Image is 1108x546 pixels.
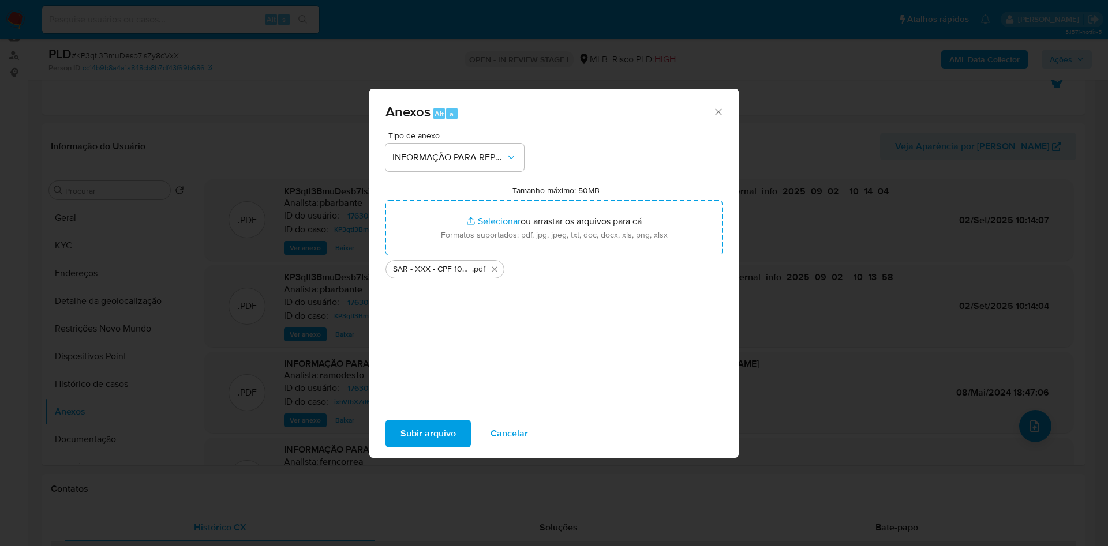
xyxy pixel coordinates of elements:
[385,255,723,278] ul: Arquivos selecionados
[472,263,485,275] span: .pdf
[491,421,528,446] span: Cancelar
[488,262,501,276] button: Excluir SAR - XXX - CPF 10618968628 - MARCUS PAULO TELLES DIAS.pdf
[393,263,472,275] span: SAR - XXX - CPF 10618968628 - [PERSON_NAME]
[450,108,454,119] span: a
[392,152,506,163] span: INFORMAÇÃO PARA REPORTE - COAF
[713,106,723,116] button: Fechar
[388,131,527,140] span: Tipo de anexo
[385,144,524,171] button: INFORMAÇÃO PARA REPORTE - COAF
[385,420,471,447] button: Subir arquivo
[476,420,543,447] button: Cancelar
[512,185,600,195] label: Tamanho máximo: 50MB
[385,101,431,122] span: Anexos
[400,421,456,446] span: Subir arquivo
[435,108,444,119] span: Alt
